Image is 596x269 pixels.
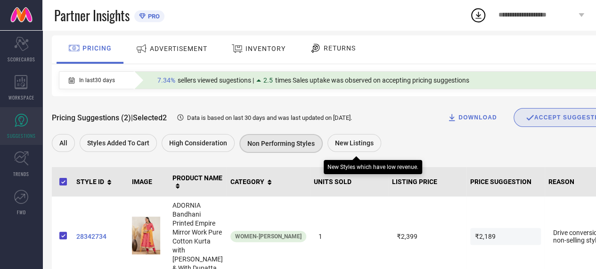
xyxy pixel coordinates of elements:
span: Pricing Suggestions (2) [52,113,131,122]
span: All [59,139,67,147]
span: FWD [17,209,26,216]
span: | [131,113,133,122]
span: Partner Insights [54,6,130,25]
span: ₹2,399 [392,228,463,245]
div: New Styles which have low revenue. [327,164,418,170]
span: 1 [314,228,384,245]
span: SCORECARDS [8,56,35,63]
span: sellers viewed sugestions | [178,76,254,84]
div: Percentage of sellers who have viewed suggestions for the current Insight Type [153,74,474,86]
span: ₹2,189 [470,228,541,245]
span: TRENDS [13,170,29,177]
span: Styles Added To Cart [87,139,149,147]
span: Non Performing Styles [247,140,315,147]
span: In last 30 days [79,77,115,84]
img: e130161c-c0a6-48f3-af24-69032ab447511710758955541Bandhaniprintwithmirrorembroiderykalidarkurtaand... [132,217,160,254]
span: RETURNS [324,44,356,52]
span: ADVERTISEMENT [150,45,207,52]
span: PRO [146,13,160,20]
span: 2.5 [263,76,273,84]
th: STYLE ID [73,167,128,197]
span: High Consideration [169,139,227,147]
th: PRODUCT NAME [169,167,227,197]
div: Open download list [470,7,487,24]
th: PRICE SUGGESTION [466,167,545,197]
span: WORKSPACE [8,94,34,101]
span: SUGGESTIONS [7,132,36,139]
span: INVENTORY [245,45,286,52]
span: Selected 2 [133,113,167,122]
th: IMAGE [128,167,169,197]
div: DOWNLOAD [447,113,497,122]
th: CATEGORY [227,167,310,197]
span: times Sales uptake was observed on accepting pricing suggestions [275,76,469,84]
span: New Listings [335,139,374,147]
th: LISTING PRICE [388,167,466,197]
a: 28342734 [76,233,124,240]
span: Women-[PERSON_NAME] [235,233,302,240]
button: DOWNLOAD [435,108,509,127]
span: 7.34% [157,76,175,84]
th: UNITS SOLD [310,167,388,197]
span: PRICING [82,44,112,52]
span: Data is based on last 30 days and was last updated on [DATE] . [187,114,352,121]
